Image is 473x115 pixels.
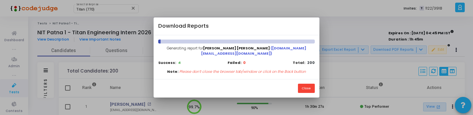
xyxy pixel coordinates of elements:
[179,69,306,74] p: Please don’t close the browser tab/window or click on the Back button
[203,45,270,51] span: [PERSON_NAME] [PERSON_NAME]
[243,60,246,66] b: 0
[178,60,181,65] b: 4
[167,45,307,56] span: Generating report for
[158,60,176,65] b: Success:
[298,84,315,93] button: Close
[293,60,305,65] b: Total:
[307,60,315,65] b: 200
[228,60,241,66] b: Failed:
[167,69,178,74] b: Note:
[158,22,209,30] h4: Download Reports
[201,45,307,56] span: ([DOMAIN_NAME][EMAIL_ADDRESS][DOMAIN_NAME])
